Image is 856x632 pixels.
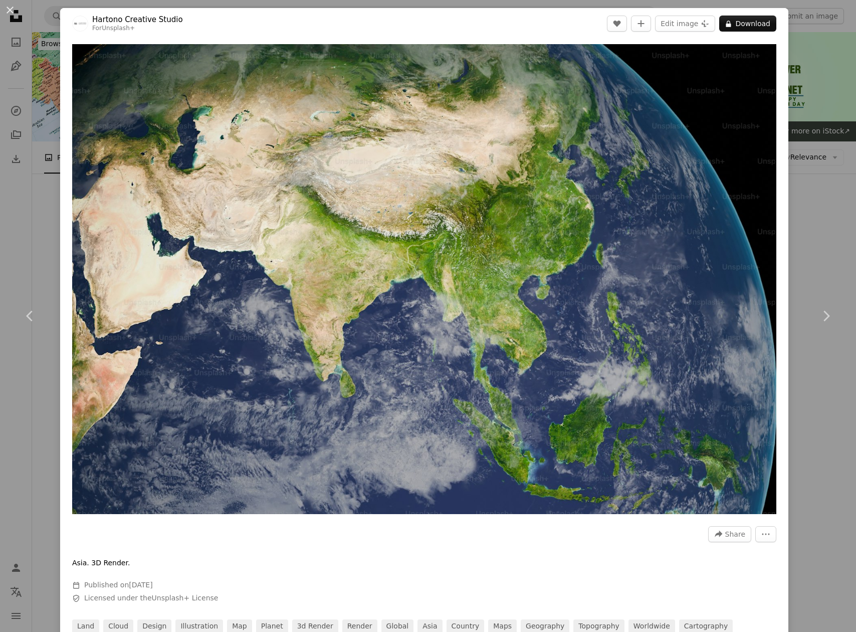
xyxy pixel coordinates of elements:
[655,16,715,32] button: Edit image
[92,15,183,25] a: Hartono Creative Studio
[72,558,130,568] p: Asia. 3D Render.
[72,44,776,514] img: a picture of the earth taken from space
[72,16,88,32] img: Go to Hartono Creative Studio's profile
[102,25,135,32] a: Unsplash+
[84,593,218,603] span: Licensed under the
[152,594,219,602] a: Unsplash+ License
[796,268,856,364] a: Next
[129,581,152,589] time: April 5, 2024 at 2:32:42 PM GMT+6
[72,44,776,514] button: Zoom in on this image
[607,16,627,32] button: Like
[719,16,776,32] button: Download
[84,581,153,589] span: Published on
[755,526,776,542] button: More Actions
[708,526,751,542] button: Share this image
[725,527,745,542] span: Share
[92,25,183,33] div: For
[631,16,651,32] button: Add to Collection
